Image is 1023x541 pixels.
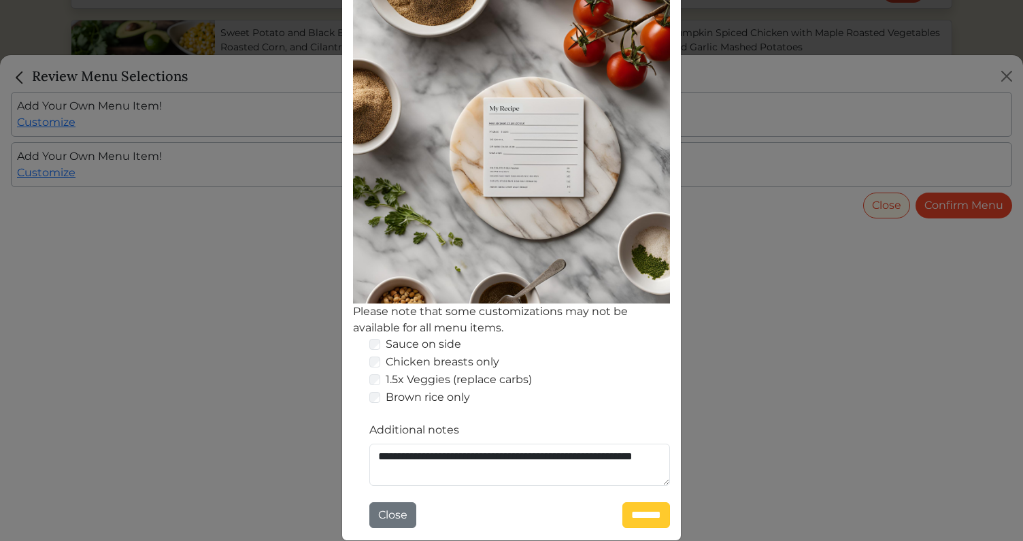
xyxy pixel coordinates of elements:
[369,422,459,438] label: Additional notes
[386,389,470,406] label: Brown rice only
[386,336,461,353] label: Sauce on side
[386,354,499,370] label: Chicken breasts only
[353,304,670,336] div: Please note that some customizations may not be available for all menu items.
[386,372,532,388] label: 1.5x Veggies (replace carbs)
[369,502,416,528] button: Close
